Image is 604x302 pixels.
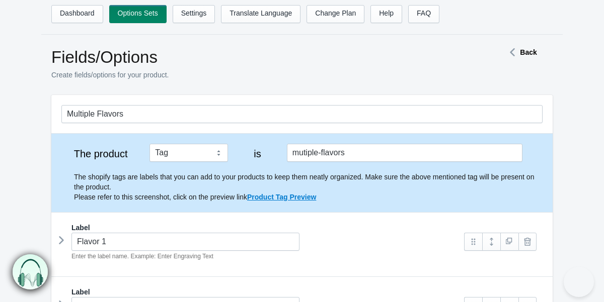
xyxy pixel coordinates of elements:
[71,287,90,297] label: Label
[51,47,469,67] h1: Fields/Options
[51,5,103,23] a: Dashboard
[61,149,140,159] label: The product
[61,105,543,123] input: General Options Set
[408,5,439,23] a: FAQ
[307,5,364,23] a: Change Plan
[71,253,213,260] em: Enter the label name. Example: Enter Engraving Text
[109,5,167,23] a: Options Sets
[51,70,469,80] p: Create fields/options for your product.
[370,5,402,23] a: Help
[247,193,316,201] a: Product Tag Preview
[221,5,300,23] a: Translate Language
[505,48,537,56] a: Back
[74,172,543,202] p: The shopify tags are labels that you can add to your products to keep them neatly organized. Make...
[13,255,48,290] img: bxm.png
[564,267,594,297] iframe: Toggle Customer Support
[173,5,215,23] a: Settings
[71,223,90,233] label: Label
[520,48,537,56] strong: Back
[238,149,277,159] label: is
